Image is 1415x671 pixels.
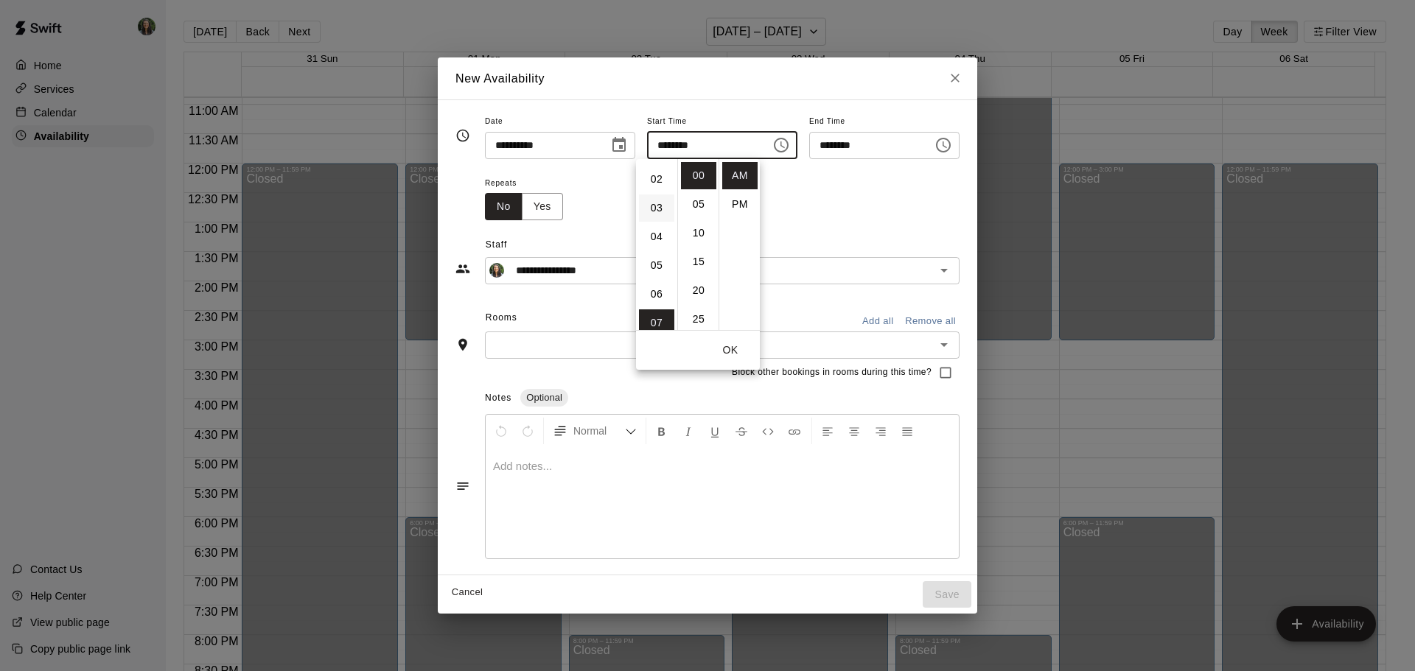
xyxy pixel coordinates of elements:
[485,193,523,220] button: No
[868,418,893,444] button: Right Align
[455,337,470,352] svg: Rooms
[934,334,954,355] button: Open
[639,194,674,222] li: 3 hours
[722,191,758,218] li: PM
[842,418,867,444] button: Center Align
[732,365,932,380] span: Block other bookings in rooms during this time?
[485,174,575,194] span: Repeats
[455,479,470,493] svg: Notes
[681,248,716,275] li: 15 minutes
[942,65,968,91] button: Close
[681,306,716,333] li: 25 minutes
[515,418,540,444] button: Redo
[636,159,677,330] ul: Select hours
[647,112,797,132] span: Start Time
[815,418,840,444] button: Left Align
[901,310,960,333] button: Remove all
[934,260,954,281] button: Open
[639,252,674,279] li: 5 hours
[755,418,780,444] button: Insert Code
[573,424,625,438] span: Normal
[604,130,634,160] button: Choose date, selected date is Sep 1, 2025
[639,166,674,193] li: 2 hours
[729,418,754,444] button: Format Strikethrough
[486,312,517,323] span: Rooms
[809,112,960,132] span: End Time
[895,418,920,444] button: Justify Align
[702,418,727,444] button: Format Underline
[681,219,716,247] li: 10 minutes
[444,581,491,604] button: Cancel
[455,69,545,88] h6: New Availability
[455,128,470,143] svg: Timing
[929,130,958,160] button: Choose time, selected time is 7:30 AM
[547,418,643,444] button: Formatting Options
[782,418,807,444] button: Insert Link
[522,193,563,220] button: Yes
[854,310,901,333] button: Add all
[486,233,960,257] span: Staff
[489,418,514,444] button: Undo
[676,418,701,444] button: Format Italics
[681,277,716,304] li: 20 minutes
[766,130,796,160] button: Choose time, selected time is 7:00 AM
[722,162,758,189] li: AM
[485,393,511,403] span: Notes
[681,162,716,189] li: 0 minutes
[677,159,719,330] ul: Select minutes
[639,223,674,250] li: 4 hours
[649,418,674,444] button: Format Bold
[485,193,563,220] div: outlined button group
[485,112,635,132] span: Date
[639,281,674,308] li: 6 hours
[681,191,716,218] li: 5 minutes
[520,392,567,403] span: Optional
[639,309,674,337] li: 7 hours
[489,263,504,278] img: Megan MacDonald
[455,261,470,276] svg: Staff
[719,159,760,330] ul: Select meridiem
[707,337,754,364] button: OK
